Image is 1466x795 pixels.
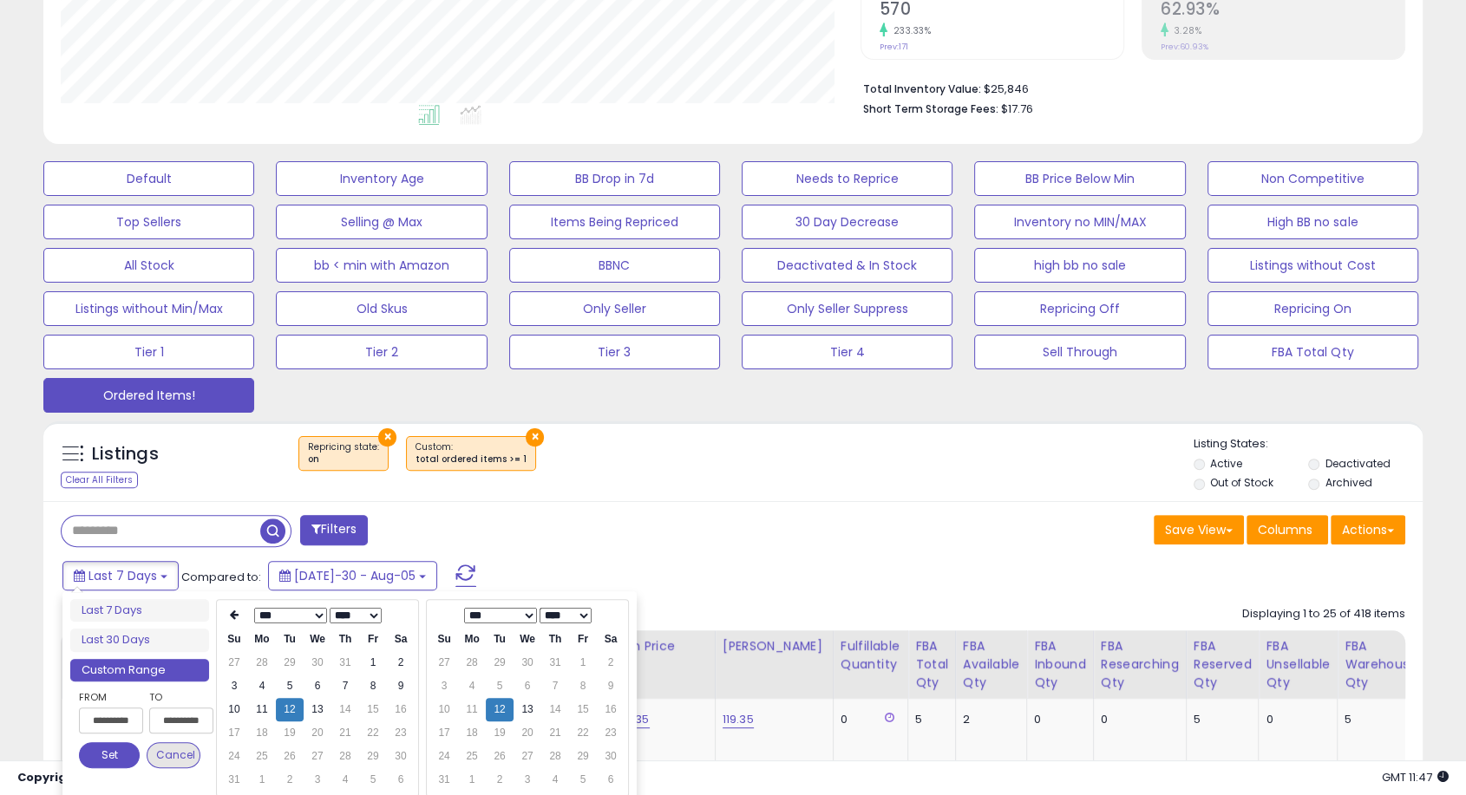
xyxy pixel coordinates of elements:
td: 22 [569,721,597,745]
button: [DATE]-30 - Aug-05 [268,561,437,590]
span: Repricing state : [308,440,379,466]
label: To [149,688,200,706]
td: 6 [597,768,625,792]
button: Save View [1154,515,1244,544]
th: Tu [276,628,304,651]
td: 18 [458,721,486,745]
button: FBA Total Qty [1207,335,1418,369]
span: 2025-08-13 11:47 GMT [1382,769,1449,785]
td: 31 [541,651,569,674]
button: 30 Day Decrease [742,205,952,239]
th: We [514,628,541,651]
td: 10 [430,698,458,721]
td: 30 [387,745,415,768]
span: $17.76 [1001,101,1033,117]
button: Repricing On [1207,291,1418,326]
button: bb < min with Amazon [276,248,487,283]
button: Ordered Items! [43,378,254,413]
td: 14 [331,698,359,721]
td: 28 [458,651,486,674]
td: 17 [430,721,458,745]
td: 2 [486,768,514,792]
td: 22 [359,721,387,745]
button: Last 7 Days [62,561,179,590]
td: 1 [248,768,276,792]
td: 15 [569,698,597,721]
td: 11 [248,698,276,721]
button: × [378,428,396,446]
td: 8 [569,674,597,698]
td: 29 [276,651,304,674]
label: From [79,688,140,706]
td: 31 [331,651,359,674]
span: Compared to: [181,569,261,585]
td: 25 [458,745,486,768]
small: 233.33% [887,24,932,37]
div: 0 [1101,712,1173,727]
div: 0 [841,712,894,727]
b: Total Inventory Value: [863,81,981,96]
div: Displaying 1 to 25 of 418 items [1242,606,1405,622]
button: Tier 2 [276,335,487,369]
td: 10 [220,698,248,721]
td: 8 [359,674,387,698]
div: [PERSON_NAME] [723,637,826,655]
td: 13 [304,698,331,721]
button: Tier 3 [509,335,720,369]
td: 1 [458,768,486,792]
button: Only Seller Suppress [742,291,952,326]
button: Deactivated & In Stock [742,248,952,283]
td: 27 [304,745,331,768]
td: 24 [220,745,248,768]
span: Columns [1258,521,1312,538]
td: 31 [220,768,248,792]
button: Old Skus [276,291,487,326]
td: 17 [220,721,248,745]
td: 23 [597,721,625,745]
li: Custom Range [70,659,209,682]
td: 20 [514,721,541,745]
div: 5 [1194,712,1246,727]
button: High BB no sale [1207,205,1418,239]
td: 2 [387,651,415,674]
button: BBNC [509,248,720,283]
button: Inventory Age [276,161,487,196]
strong: Copyright [17,769,81,785]
th: Th [541,628,569,651]
span: Custom: [416,440,527,466]
td: 16 [387,698,415,721]
div: Clear All Filters [61,472,138,488]
td: 19 [486,721,514,745]
th: Su [430,628,458,651]
td: 5 [486,674,514,698]
button: Selling @ Max [276,205,487,239]
div: FBA Warehouse Qty [1345,637,1417,692]
td: 3 [220,674,248,698]
td: 20 [304,721,331,745]
div: 0 [1034,712,1080,727]
button: Filters [300,515,368,545]
td: 24 [430,745,458,768]
td: 28 [331,745,359,768]
div: on [308,453,379,466]
th: Sa [387,628,415,651]
td: 3 [514,768,541,792]
td: 13 [514,698,541,721]
td: 1 [359,651,387,674]
td: 7 [331,674,359,698]
button: high bb no sale [974,248,1185,283]
button: All Stock [43,248,254,283]
div: seller snap | | [17,770,301,786]
li: Last 7 Days [70,599,209,622]
th: Mo [248,628,276,651]
th: We [304,628,331,651]
button: BB Price Below Min [974,161,1185,196]
td: 6 [304,674,331,698]
div: 0 [1266,712,1324,727]
td: 21 [331,721,359,745]
td: 6 [514,674,541,698]
button: Set [79,742,140,768]
button: Tier 4 [742,335,952,369]
button: Only Seller [509,291,720,326]
li: Last 30 Days [70,629,209,652]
